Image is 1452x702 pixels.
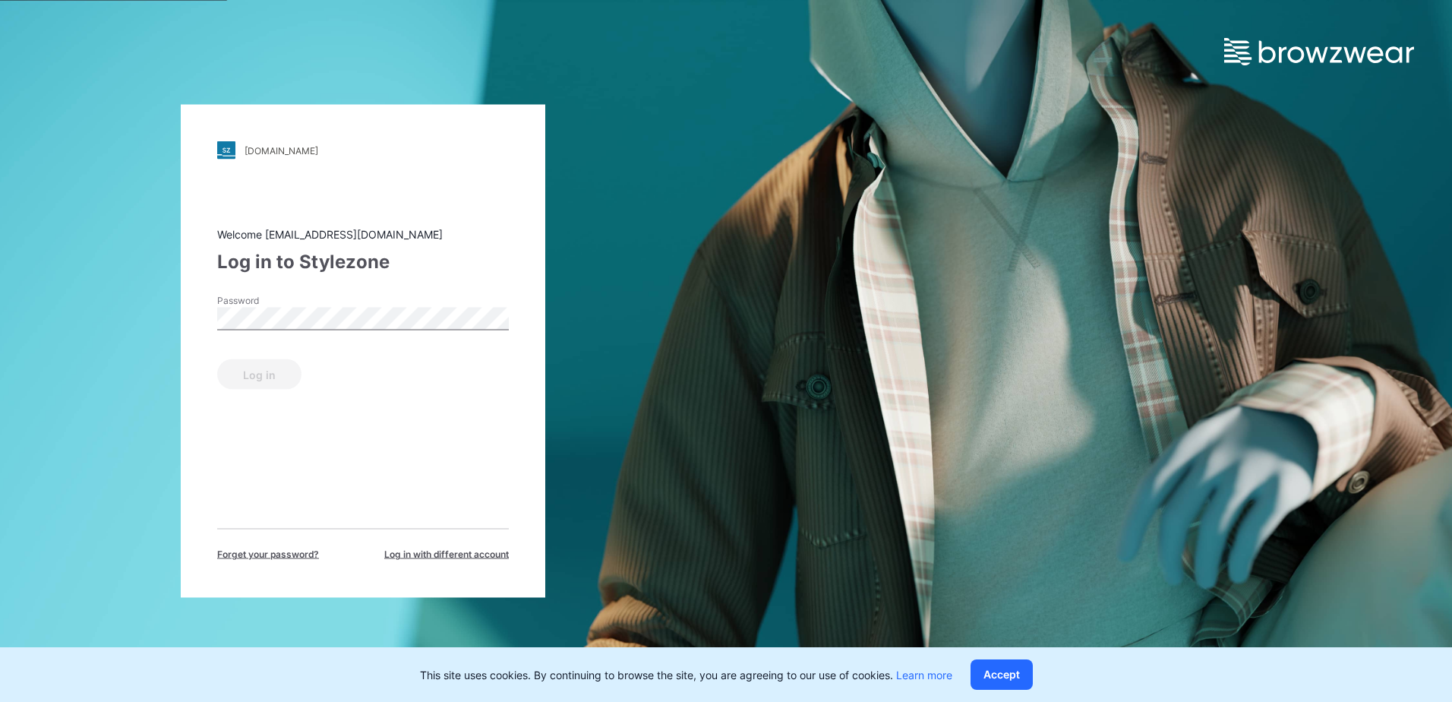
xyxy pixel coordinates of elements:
div: Welcome [EMAIL_ADDRESS][DOMAIN_NAME] [217,226,509,242]
a: [DOMAIN_NAME] [217,141,509,160]
div: Log in to Stylezone [217,248,509,276]
span: Log in with different account [384,548,509,561]
a: Learn more [896,669,952,681]
label: Password [217,294,324,308]
button: Accept [971,659,1033,690]
img: browzwear-logo.e42bd6dac1945053ebaf764b6aa21510.svg [1224,38,1414,65]
div: [DOMAIN_NAME] [245,144,318,156]
img: stylezone-logo.562084cfcfab977791bfbf7441f1a819.svg [217,141,235,160]
span: Forget your password? [217,548,319,561]
p: This site uses cookies. By continuing to browse the site, you are agreeing to our use of cookies. [420,667,952,683]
